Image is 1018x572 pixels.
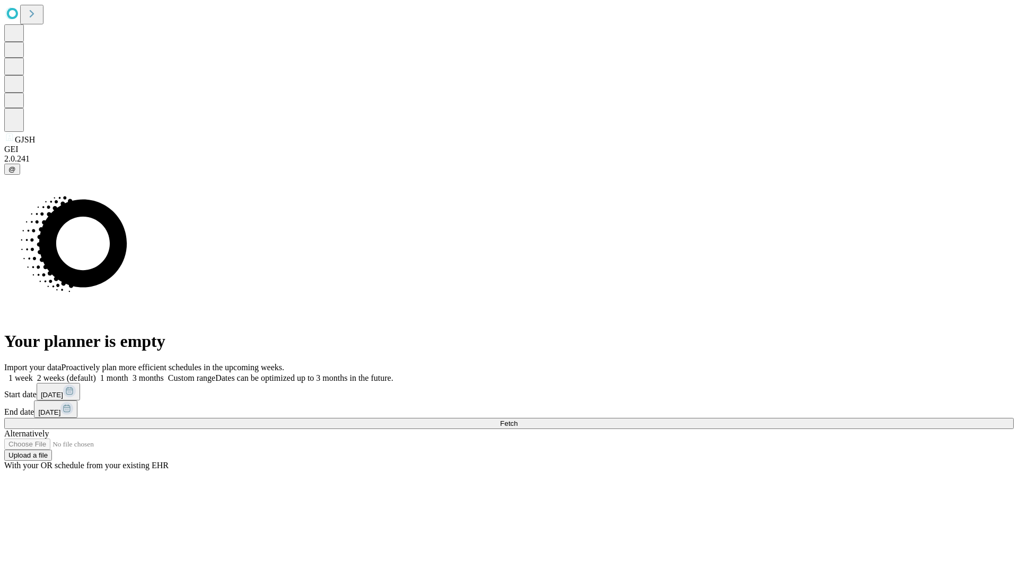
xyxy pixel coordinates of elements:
button: [DATE] [37,383,80,400]
span: Alternatively [4,429,49,438]
span: [DATE] [38,408,60,416]
button: Fetch [4,418,1014,429]
span: 1 month [100,373,128,382]
button: [DATE] [34,400,77,418]
span: Custom range [168,373,215,382]
button: Upload a file [4,450,52,461]
span: Dates can be optimized up to 3 months in the future. [215,373,393,382]
span: With your OR schedule from your existing EHR [4,461,169,470]
span: 1 week [8,373,33,382]
span: Fetch [500,419,517,427]
span: Import your data [4,363,62,372]
span: [DATE] [41,391,63,399]
span: @ [8,165,16,173]
button: @ [4,164,20,175]
span: Proactively plan more efficient schedules in the upcoming weeks. [62,363,284,372]
h1: Your planner is empty [4,332,1014,351]
span: GJSH [15,135,35,144]
div: 2.0.241 [4,154,1014,164]
span: 2 weeks (default) [37,373,96,382]
div: GEI [4,145,1014,154]
span: 3 months [133,373,164,382]
div: End date [4,400,1014,418]
div: Start date [4,383,1014,400]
